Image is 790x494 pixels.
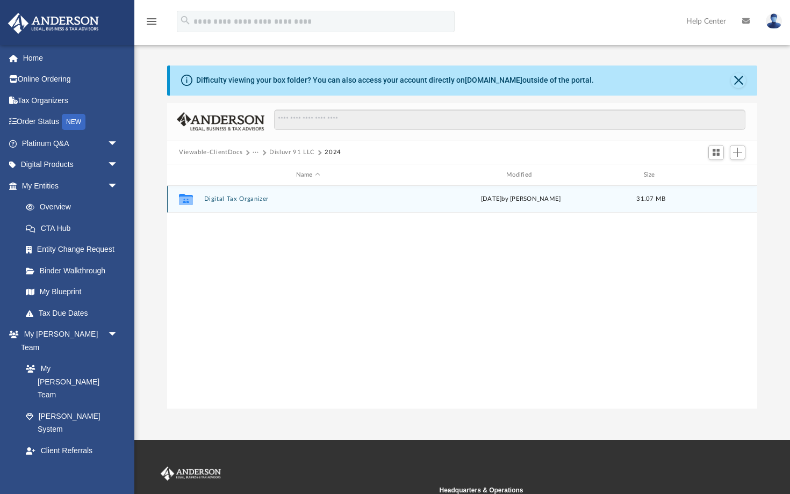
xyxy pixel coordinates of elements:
[15,358,124,406] a: My [PERSON_NAME] Team
[269,148,315,157] button: Disluvr 91 LLC
[15,197,134,218] a: Overview
[731,73,746,88] button: Close
[159,467,223,481] img: Anderson Advisors Platinum Portal
[196,75,594,86] div: Difficulty viewing your box folder? You can also access your account directly on outside of the p...
[8,154,134,176] a: Digital Productsarrow_drop_down
[15,302,134,324] a: Tax Due Dates
[253,148,260,157] button: ···
[8,47,134,69] a: Home
[8,133,134,154] a: Platinum Q&Aarrow_drop_down
[8,111,134,133] a: Order StatusNEW
[8,175,134,197] a: My Entitiesarrow_drop_down
[730,145,746,160] button: Add
[325,148,341,157] button: 2024
[15,440,129,461] a: Client Referrals
[5,13,102,34] img: Anderson Advisors Platinum Portal
[15,239,134,260] a: Entity Change Request
[766,13,782,29] img: User Pic
[204,170,412,180] div: Name
[417,195,625,205] div: [DATE] by [PERSON_NAME]
[62,114,85,130] div: NEW
[15,405,129,440] a: [PERSON_NAME] System
[416,170,625,180] div: Modified
[107,324,129,346] span: arrow_drop_down
[145,15,158,28] i: menu
[677,170,752,180] div: id
[636,197,665,202] span: 31.07 MB
[274,110,745,130] input: Search files and folders
[179,148,242,157] button: Viewable-ClientDocs
[145,20,158,28] a: menu
[107,133,129,155] span: arrow_drop_down
[107,175,129,197] span: arrow_drop_down
[8,324,129,358] a: My [PERSON_NAME] Teamarrow_drop_down
[15,217,134,239] a: CTA Hub
[8,90,134,111] a: Tax Organizers
[15,260,134,281] a: Binder Walkthrough
[15,281,129,303] a: My Blueprint
[465,76,522,84] a: [DOMAIN_NAME]
[172,170,199,180] div: id
[179,14,191,26] i: search
[204,196,412,203] button: Digital Tax Organizer
[107,154,129,176] span: arrow_drop_down
[708,145,724,160] button: Switch to Grid View
[8,69,134,90] a: Online Ordering
[630,170,673,180] div: Size
[167,186,757,409] div: grid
